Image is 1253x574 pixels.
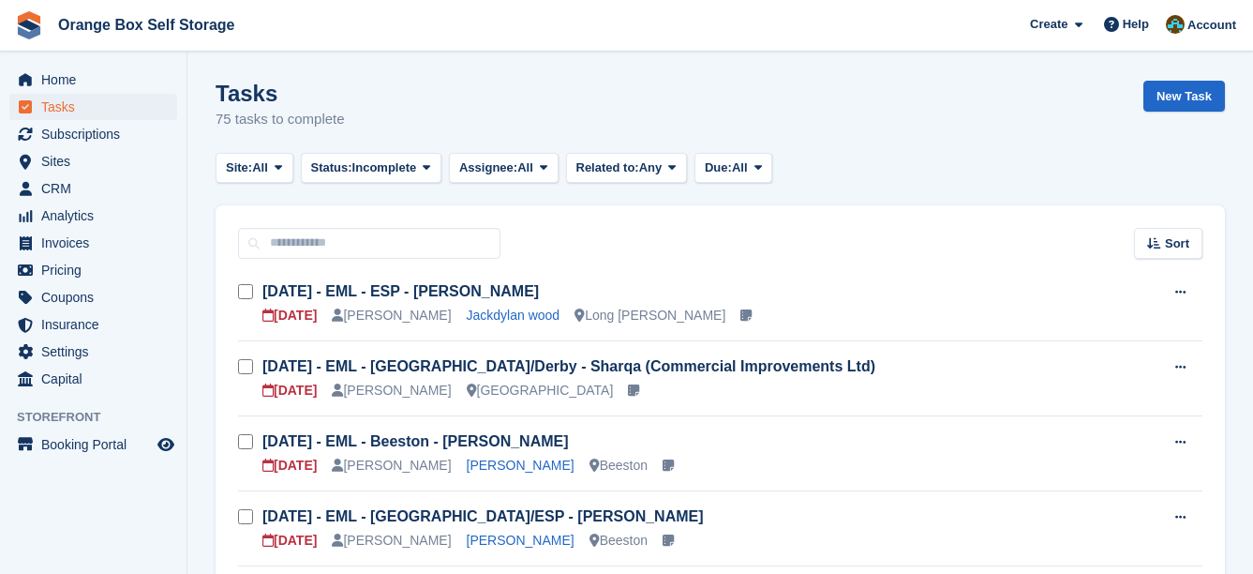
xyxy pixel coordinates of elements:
[459,159,517,177] span: Assignee:
[41,284,154,310] span: Coupons
[9,121,177,147] a: menu
[9,366,177,392] a: menu
[576,159,639,177] span: Related to:
[467,308,560,323] a: Jackdylan wood
[732,159,748,177] span: All
[9,257,177,283] a: menu
[467,533,574,548] a: [PERSON_NAME]
[41,148,154,174] span: Sites
[1123,15,1149,34] span: Help
[41,121,154,147] span: Subscriptions
[262,456,317,476] div: [DATE]
[262,531,317,551] div: [DATE]
[332,381,451,400] div: [PERSON_NAME]
[589,456,648,476] div: Beeston
[41,431,154,458] span: Booking Portal
[332,531,451,551] div: [PERSON_NAME]
[262,508,704,524] a: [DATE] - EML - [GEOGRAPHIC_DATA]/ESP - [PERSON_NAME]
[449,153,559,184] button: Assignee: All
[41,230,154,256] span: Invoices
[9,284,177,310] a: menu
[467,381,614,400] div: [GEOGRAPHIC_DATA]
[262,306,317,325] div: [DATE]
[311,159,352,177] span: Status:
[41,175,154,202] span: CRM
[262,283,539,299] a: [DATE] - EML - ESP - [PERSON_NAME]
[41,339,154,365] span: Settings
[467,458,574,473] a: [PERSON_NAME]
[15,11,43,39] img: stora-icon-8386f47178a22dfd0bd8f6a31ec36ba5ce8667c1dd55bd0f319d3a0aa187defe.svg
[694,153,772,184] button: Due: All
[9,175,177,202] a: menu
[9,339,177,365] a: menu
[1166,15,1185,34] img: Mike
[262,358,875,374] a: [DATE] - EML - [GEOGRAPHIC_DATA]/Derby - Sharqa (Commercial Improvements Ltd)
[1143,81,1225,112] a: New Task
[9,203,177,229] a: menu
[41,203,154,229] span: Analytics
[1165,234,1189,253] span: Sort
[332,306,451,325] div: [PERSON_NAME]
[9,67,177,93] a: menu
[1030,15,1067,34] span: Create
[9,431,177,458] a: menu
[51,9,243,40] a: Orange Box Self Storage
[226,159,252,177] span: Site:
[517,159,533,177] span: All
[9,94,177,120] a: menu
[9,230,177,256] a: menu
[41,257,154,283] span: Pricing
[332,456,451,476] div: [PERSON_NAME]
[352,159,417,177] span: Incomplete
[41,366,154,392] span: Capital
[41,67,154,93] span: Home
[9,311,177,338] a: menu
[9,148,177,174] a: menu
[17,408,186,427] span: Storefront
[216,153,293,184] button: Site: All
[262,433,569,449] a: [DATE] - EML - Beeston - [PERSON_NAME]
[155,433,177,456] a: Preview store
[589,531,648,551] div: Beeston
[262,381,317,400] div: [DATE]
[639,159,663,177] span: Any
[41,311,154,338] span: Insurance
[705,159,732,177] span: Due:
[216,109,345,130] p: 75 tasks to complete
[566,153,687,184] button: Related to: Any
[1187,16,1236,35] span: Account
[574,306,725,325] div: Long [PERSON_NAME]
[41,94,154,120] span: Tasks
[301,153,441,184] button: Status: Incomplete
[252,159,268,177] span: All
[216,81,345,106] h1: Tasks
